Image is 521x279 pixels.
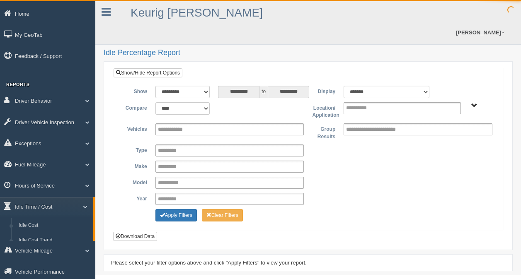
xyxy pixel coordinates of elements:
[120,177,151,187] label: Model
[308,123,339,140] label: Group Results
[120,193,151,203] label: Year
[114,68,182,77] a: Show/Hide Report Options
[120,144,151,154] label: Type
[131,6,263,19] a: Keurig [PERSON_NAME]
[452,21,509,44] a: [PERSON_NAME]
[308,86,339,96] label: Display
[120,102,151,112] label: Compare
[259,86,268,98] span: to
[308,102,339,119] label: Location/ Application
[15,233,93,248] a: Idle Cost Trend
[202,209,243,221] button: Change Filter Options
[120,86,151,96] label: Show
[120,161,151,171] label: Make
[111,260,307,266] span: Please select your filter options above and click "Apply Filters" to view your report.
[15,218,93,233] a: Idle Cost
[113,232,157,241] button: Download Data
[120,123,151,133] label: Vehicles
[155,209,197,221] button: Change Filter Options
